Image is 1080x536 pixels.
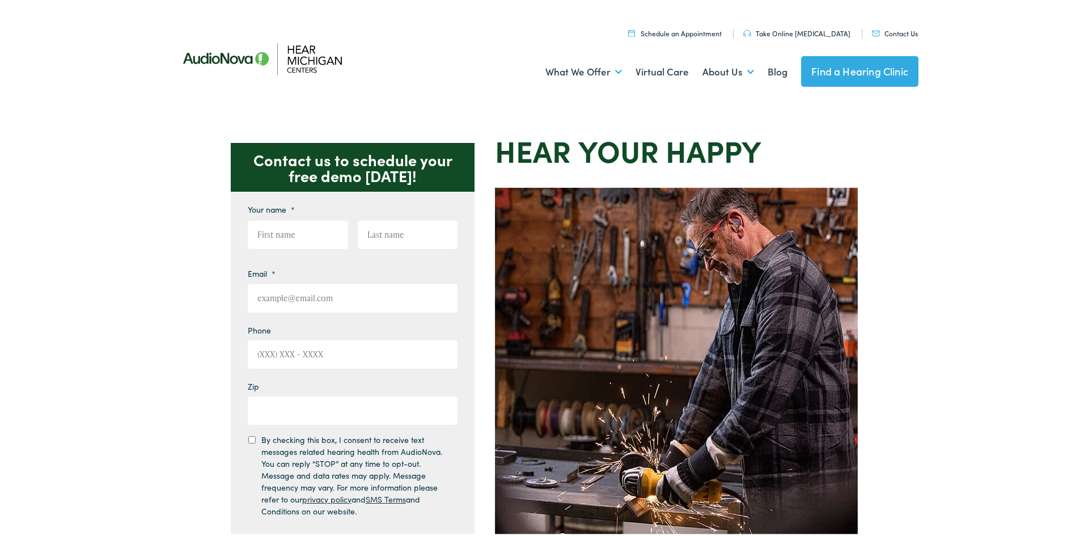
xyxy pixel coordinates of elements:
[248,338,458,366] input: (XXX) XXX - XXXX
[231,141,475,189] p: Contact us to schedule your free demo [DATE]!
[261,432,447,515] label: By checking this box, I consent to receive text messages related hearing health from AudioNova. Y...
[636,49,689,91] a: Virtual Care
[248,202,295,212] label: Your name
[743,28,751,35] img: utility icon
[495,127,571,168] strong: Hear
[248,282,458,310] input: example@email.com
[248,218,348,247] input: First name
[801,54,918,85] a: Find a Hearing Clinic
[248,323,271,333] label: Phone
[248,266,276,276] label: Email
[302,491,351,503] a: privacy policy
[628,27,635,35] img: utility icon
[768,49,787,91] a: Blog
[578,127,761,168] strong: your Happy
[366,491,406,503] a: SMS Terms
[248,379,259,389] label: Zip
[743,26,850,36] a: Take Online [MEDICAL_DATA]
[628,26,722,36] a: Schedule an Appointment
[358,218,458,247] input: Last name
[545,49,622,91] a: What We Offer
[872,26,918,36] a: Contact Us
[702,49,754,91] a: About Us
[872,28,880,34] img: utility icon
